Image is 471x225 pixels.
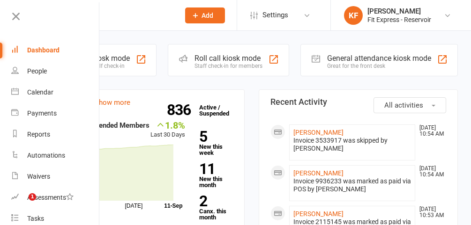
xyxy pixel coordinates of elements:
[194,63,262,69] div: Staff check-in for members
[199,162,229,176] strong: 11
[27,173,50,180] div: Waivers
[11,187,100,208] a: Assessments
[167,103,194,117] strong: 836
[415,125,446,137] time: [DATE] 10:54 AM
[11,103,100,124] a: Payments
[293,169,344,177] a: [PERSON_NAME]
[27,194,74,201] div: Assessments
[199,194,232,220] a: 2Canx. this month
[55,9,173,22] input: Search...
[384,101,423,109] span: All activities
[293,129,344,136] a: [PERSON_NAME]
[367,7,431,15] div: [PERSON_NAME]
[199,194,229,208] strong: 2
[150,120,185,130] div: 1.8%
[374,97,446,113] button: All activities
[11,166,100,187] a: Waivers
[27,131,50,138] div: Reports
[202,12,213,19] span: Add
[367,15,431,24] div: Fit Express - Reservoir
[57,121,150,130] strong: Active / Suspended Members
[27,67,47,75] div: People
[11,61,100,82] a: People
[27,152,65,159] div: Automations
[95,98,130,107] a: show more
[57,97,233,107] h3: Members
[327,63,431,69] div: Great for the front desk
[11,145,100,166] a: Automations
[344,6,363,25] div: KF
[415,166,446,178] time: [DATE] 10:54 AM
[27,46,60,54] div: Dashboard
[194,97,236,123] a: 836Active / Suspended
[27,88,53,96] div: Calendar
[29,193,36,201] span: 1
[293,137,411,152] div: Invoice 3533917 was skipped by [PERSON_NAME]
[9,193,32,216] iframe: Intercom live chat
[327,54,431,63] div: General attendance kiosk mode
[27,215,44,222] div: Tasks
[72,54,130,63] div: Class kiosk mode
[11,40,100,61] a: Dashboard
[11,124,100,145] a: Reports
[199,130,229,144] strong: 5
[199,162,232,188] a: 11New this month
[293,177,411,193] div: Invoice 9936233 was marked as paid via POS by [PERSON_NAME]
[11,82,100,103] a: Calendar
[415,206,446,218] time: [DATE] 10:53 AM
[150,120,185,140] div: Last 30 Days
[194,54,262,63] div: Roll call kiosk mode
[270,97,447,107] h3: Recent Activity
[185,7,225,23] button: Add
[27,109,57,117] div: Payments
[199,130,232,156] a: 5New this week
[293,210,344,218] a: [PERSON_NAME]
[72,63,130,69] div: Member self check-in
[262,5,288,26] span: Settings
